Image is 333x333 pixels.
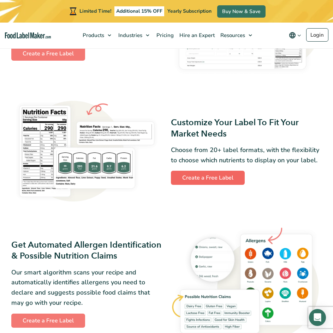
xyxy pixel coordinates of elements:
a: Industries [115,23,153,48]
a: Create a Free Label [11,47,85,61]
span: Yearly Subscription [167,8,212,14]
a: Buy Now & Save [217,5,266,18]
span: Products [81,32,105,39]
a: Resources [217,23,256,48]
a: Create a Free Label [11,314,85,328]
a: Create a Free Label [171,171,245,185]
a: Pricing [153,23,176,48]
span: Additional 15% OFF [114,6,164,16]
span: Industries [116,32,143,39]
h3: Customize Your Label To Fit Your Market Needs [171,117,322,139]
a: Products [79,23,115,48]
span: Pricing [154,32,174,39]
span: Limited Time! [79,8,111,14]
p: Choose from 20+ label formats, with the flexibility to choose which nutrients to display on your ... [171,145,322,165]
a: Hire an Expert [176,23,217,48]
h3: Get Automated Allergen Identification & Possible Nutrition Claims [11,240,162,261]
a: Login [306,28,328,42]
p: Our smart algorithm scans your recipe and automatically identifies allergens you need to declare ... [11,267,162,308]
span: Resources [218,32,246,39]
div: Open Intercom Messenger [309,309,326,326]
span: Hire an Expert [177,32,215,39]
